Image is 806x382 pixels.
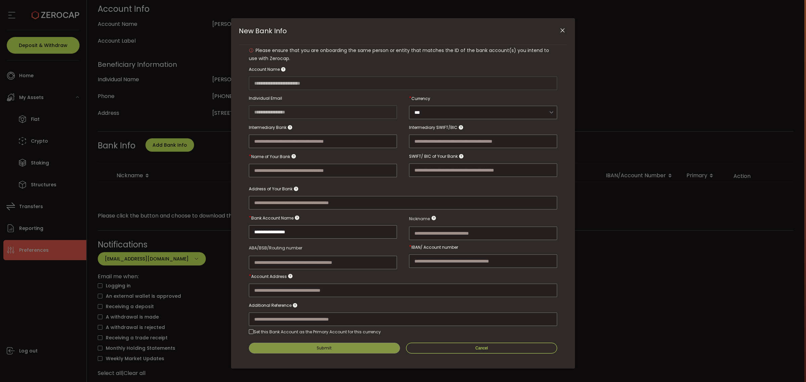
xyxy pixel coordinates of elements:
iframe: Chat Widget [772,350,806,382]
span: Nickname [409,215,430,223]
div: Submit [317,346,332,350]
span: New Bank Info [239,26,287,36]
button: Cancel [406,343,557,353]
span: Please ensure that you are onboarding the same person or entity that matches the ID of the bank a... [249,47,549,62]
div: New Bank Info [231,18,575,369]
button: Close [556,25,568,37]
span: Cancel [475,346,488,350]
div: Set this Bank Account as the Primary Account for this currency [254,329,381,335]
button: Submit [249,343,400,353]
span: ABA/BSB/Routing number [249,245,302,251]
